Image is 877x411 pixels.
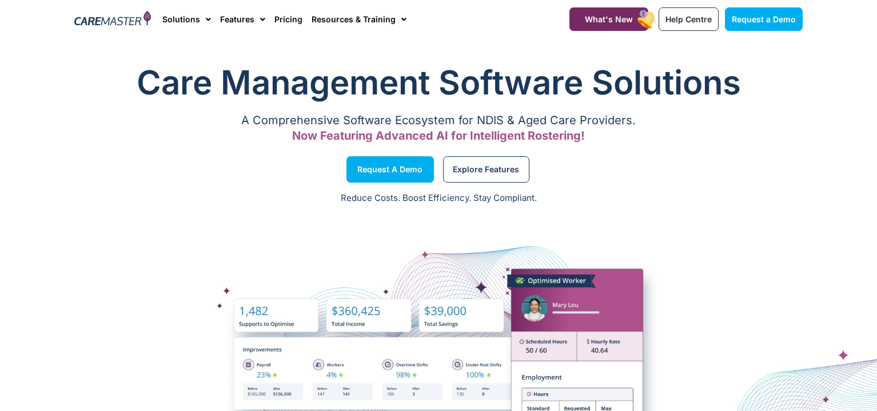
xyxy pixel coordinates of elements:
[357,167,422,172] span: Request a Demo
[665,14,712,24] span: Help Centre
[725,7,803,31] a: Request a Demo
[74,11,152,28] img: CareMaster Logo
[585,14,633,24] span: What's New
[74,60,803,105] h1: Care Management Software Solutions
[569,7,648,31] a: What's New
[7,192,870,205] p: Reduce Costs. Boost Efficiency. Stay Compliant.
[346,156,434,183] a: Request a Demo
[659,7,719,31] a: Help Centre
[453,167,519,172] span: Explore Features
[732,14,796,24] span: Request a Demo
[74,117,803,124] p: A Comprehensive Software Ecosystem for NDIS & Aged Care Providers.
[292,129,585,143] span: Now Featuring Advanced AI for Intelligent Rostering!
[443,156,529,183] a: Explore Features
